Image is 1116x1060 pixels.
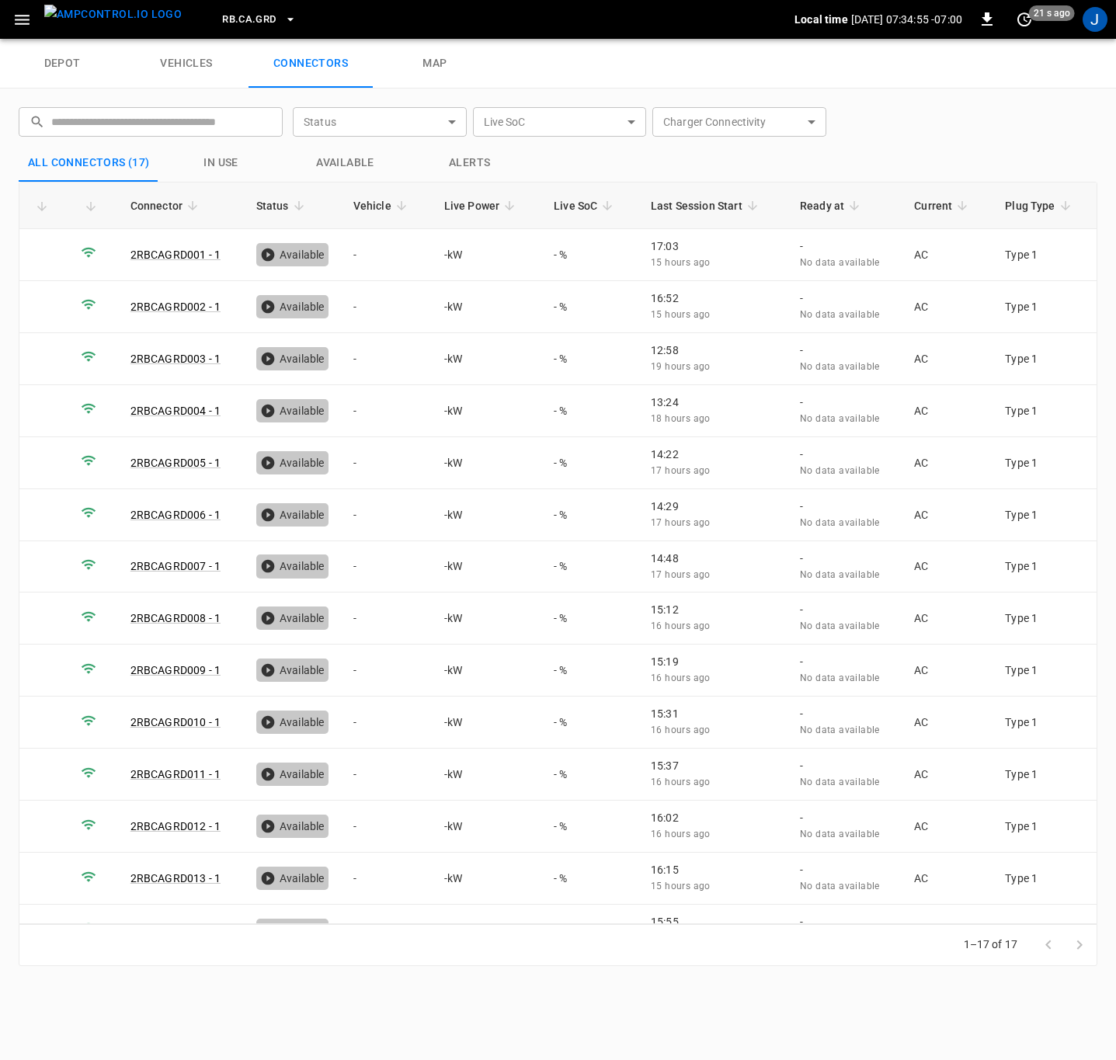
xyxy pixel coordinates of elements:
td: Type 1 [993,489,1097,541]
td: - [341,489,432,541]
span: No data available [800,777,880,787]
span: 17 hours ago [651,569,711,580]
td: - kW [432,437,542,489]
td: - [341,801,432,853]
td: - kW [432,333,542,385]
p: 14:29 [651,499,775,514]
p: 14:22 [651,447,775,462]
span: Live Power [444,196,520,215]
td: AC [902,229,993,281]
td: - % [541,437,638,489]
span: Last Session Start [651,196,763,215]
span: 18 hours ago [651,413,711,424]
div: Available [256,451,329,474]
td: - [341,645,432,697]
td: - % [541,697,638,749]
span: Vehicle [353,196,412,215]
td: - % [541,593,638,645]
img: ampcontrol.io logo [44,5,182,24]
button: RB.CA.GRD [216,5,302,35]
a: 2RBCAGRD001 - 1 [130,248,221,261]
td: - kW [432,905,542,957]
span: 16 hours ago [651,620,711,631]
span: 21 s ago [1029,5,1075,21]
span: No data available [800,257,880,268]
td: AC [902,385,993,437]
span: Live SoC [554,196,617,215]
a: connectors [249,39,373,89]
p: 1–17 of 17 [964,937,1018,952]
p: 15:37 [651,758,775,773]
span: RB.CA.GRD [222,11,276,29]
span: 17 hours ago [651,517,711,528]
p: - [800,342,889,358]
p: 14:48 [651,551,775,566]
td: Type 1 [993,853,1097,905]
div: Available [256,243,329,266]
td: Type 1 [993,645,1097,697]
td: - [341,385,432,437]
td: AC [902,697,993,749]
p: 16:52 [651,290,775,306]
td: - kW [432,281,542,333]
div: Available [256,347,329,370]
td: - % [541,229,638,281]
td: AC [902,905,993,957]
a: 2RBCAGRD002 - 1 [130,301,221,313]
td: - % [541,905,638,957]
td: - kW [432,229,542,281]
td: - [341,541,432,593]
a: 2RBCAGRD010 - 1 [130,716,221,728]
p: - [800,447,889,462]
p: 16:02 [651,810,775,825]
span: No data available [800,620,880,631]
p: - [800,290,889,306]
td: AC [902,281,993,333]
a: 2RBCAGRD005 - 1 [130,457,221,469]
td: - [341,853,432,905]
p: - [800,238,889,254]
span: No data available [800,725,880,735]
p: Local time [794,12,848,27]
div: Available [256,659,329,682]
td: - kW [432,385,542,437]
td: - [341,749,432,801]
span: Current [914,196,972,215]
span: 16 hours ago [651,829,711,839]
td: AC [902,541,993,593]
td: - kW [432,801,542,853]
p: - [800,654,889,669]
div: Available [256,554,329,578]
td: - % [541,541,638,593]
p: - [800,810,889,825]
a: 2RBCAGRD004 - 1 [130,405,221,417]
td: - [341,281,432,333]
p: 12:58 [651,342,775,358]
span: 16 hours ago [651,777,711,787]
div: Available [256,867,329,890]
p: 16:15 [651,862,775,878]
p: 15:12 [651,602,775,617]
td: - % [541,801,638,853]
td: - [341,333,432,385]
div: Available [256,606,329,630]
td: - kW [432,645,542,697]
td: Type 1 [993,281,1097,333]
button: All Connectors (17) [19,144,159,182]
span: 17 hours ago [651,465,711,476]
p: - [800,706,889,721]
td: Type 1 [993,593,1097,645]
div: Available [256,711,329,734]
div: Available [256,919,329,942]
button: in use [159,144,283,182]
td: - % [541,385,638,437]
div: Available [256,399,329,422]
p: - [800,499,889,514]
p: 15:19 [651,654,775,669]
p: - [800,551,889,566]
td: Type 1 [993,333,1097,385]
span: No data available [800,517,880,528]
td: Type 1 [993,385,1097,437]
td: AC [902,853,993,905]
td: Type 1 [993,437,1097,489]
